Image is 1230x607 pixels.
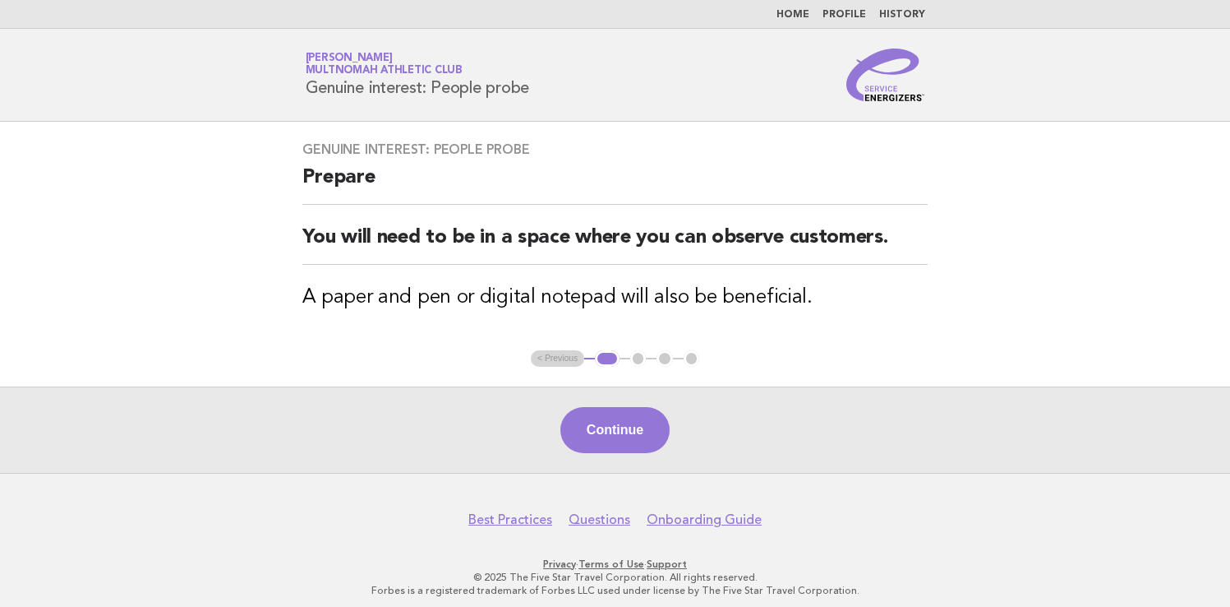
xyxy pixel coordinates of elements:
img: Service Energizers [846,49,925,101]
span: Multnomah Athletic Club [306,66,463,76]
h3: Genuine interest: People probe [302,141,927,158]
p: © 2025 The Five Star Travel Corporation. All rights reserved. [113,571,1118,584]
a: History [879,10,925,20]
a: Profile [822,10,866,20]
h1: Genuine interest: People probe [306,53,530,96]
a: Privacy [543,558,576,570]
p: Forbes is a registered trademark of Forbes LLC used under license by The Five Star Travel Corpora... [113,584,1118,597]
button: Continue [560,407,670,453]
h2: You will need to be in a space where you can observe customers. [302,225,927,265]
h2: Prepare [302,164,927,205]
a: Questions [569,512,630,528]
h3: A paper and pen or digital notepad will also be beneficial. [302,285,927,311]
a: Best Practices [468,512,552,528]
a: Support [647,558,687,570]
a: [PERSON_NAME]Multnomah Athletic Club [306,53,463,76]
p: · · [113,558,1118,571]
button: 1 [595,350,619,367]
a: Terms of Use [578,558,644,570]
a: Onboarding Guide [647,512,762,528]
a: Home [776,10,809,20]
